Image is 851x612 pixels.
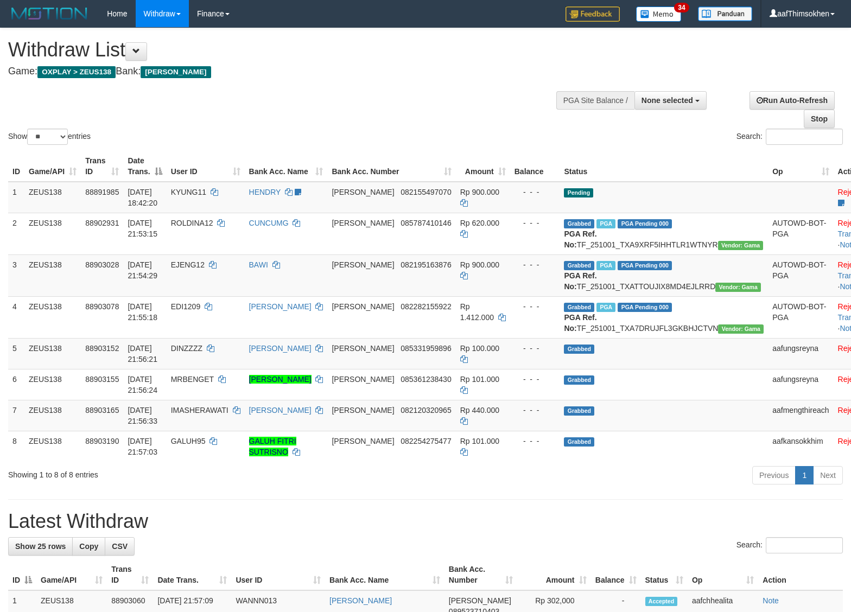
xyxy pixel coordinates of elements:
[24,254,81,296] td: ZEUS138
[128,437,157,456] span: [DATE] 21:57:03
[24,213,81,254] td: ZEUS138
[8,511,843,532] h1: Latest Withdraw
[698,7,752,21] img: panduan.png
[24,182,81,213] td: ZEUS138
[460,437,499,445] span: Rp 101.000
[718,241,764,250] span: Vendor URL: https://trx31.1velocity.biz
[401,302,451,311] span: Copy 082282155922 to clipboard
[510,151,560,182] th: Balance
[460,302,494,322] span: Rp 1.412.000
[768,431,833,462] td: aafkansokkhim
[249,437,296,456] a: GALUH FITRI SUTRISNO
[766,537,843,553] input: Search:
[171,406,228,415] span: IMASHERAWATI
[596,261,615,270] span: Marked by aafchomsokheang
[24,151,81,182] th: Game/API: activate to sort column ascending
[460,406,499,415] span: Rp 440.000
[325,559,444,590] th: Bank Acc. Name: activate to sort column ascending
[128,219,157,238] span: [DATE] 21:53:15
[141,66,211,78] span: [PERSON_NAME]
[750,91,835,110] a: Run Auto-Refresh
[564,219,594,228] span: Grabbed
[564,375,594,385] span: Grabbed
[85,219,119,227] span: 88902931
[460,260,499,269] span: Rp 900.000
[515,436,556,447] div: - - -
[401,375,451,384] span: Copy 085361238430 to clipboard
[85,260,119,269] span: 88903028
[8,537,73,556] a: Show 25 rows
[128,344,157,364] span: [DATE] 21:56:21
[8,400,24,431] td: 7
[634,91,707,110] button: None selected
[249,406,312,415] a: [PERSON_NAME]
[718,324,764,334] span: Vendor URL: https://trx31.1velocity.biz
[79,542,98,551] span: Copy
[642,96,693,105] span: None selected
[37,66,116,78] span: OXPLAY > ZEUS138
[401,437,451,445] span: Copy 082254275477 to clipboard
[24,338,81,369] td: ZEUS138
[460,375,499,384] span: Rp 101.000
[715,283,761,292] span: Vendor URL: https://trx31.1velocity.biz
[8,296,24,338] td: 4
[105,537,135,556] a: CSV
[564,229,596,249] b: PGA Ref. No:
[128,375,157,394] span: [DATE] 21:56:24
[8,182,24,213] td: 1
[332,375,394,384] span: [PERSON_NAME]
[591,559,641,590] th: Balance: activate to sort column ascending
[564,303,594,312] span: Grabbed
[85,302,119,311] span: 88903078
[768,296,833,338] td: AUTOWD-BOT-PGA
[332,260,394,269] span: [PERSON_NAME]
[171,302,200,311] span: EDI1209
[332,219,394,227] span: [PERSON_NAME]
[758,559,843,590] th: Action
[327,151,455,182] th: Bank Acc. Number: activate to sort column ascending
[515,187,556,197] div: - - -
[456,151,510,182] th: Amount: activate to sort column ascending
[596,219,615,228] span: Marked by aafchomsokheang
[8,559,36,590] th: ID: activate to sort column descending
[618,219,672,228] span: PGA Pending
[128,188,157,207] span: [DATE] 18:42:20
[460,188,499,196] span: Rp 900.000
[768,369,833,400] td: aafungsreyna
[517,559,590,590] th: Amount: activate to sort column ascending
[171,375,214,384] span: MRBENGET
[8,338,24,369] td: 5
[15,542,66,551] span: Show 25 rows
[332,344,394,353] span: [PERSON_NAME]
[564,271,596,291] b: PGA Ref. No:
[401,406,451,415] span: Copy 082120320965 to clipboard
[564,313,596,333] b: PGA Ref. No:
[8,254,24,296] td: 3
[249,375,312,384] a: [PERSON_NAME]
[768,254,833,296] td: AUTOWD-BOT-PGA
[556,91,634,110] div: PGA Site Balance /
[736,129,843,145] label: Search:
[85,344,119,353] span: 88903152
[128,406,157,425] span: [DATE] 21:56:33
[813,466,843,484] a: Next
[332,188,394,196] span: [PERSON_NAME]
[768,213,833,254] td: AUTOWD-BOT-PGA
[249,260,268,269] a: BAWI
[8,151,24,182] th: ID
[249,188,281,196] a: HENDRY
[515,301,556,312] div: - - -
[85,375,119,384] span: 88903155
[645,597,678,606] span: Accepted
[167,151,245,182] th: User ID: activate to sort column ascending
[768,151,833,182] th: Op: activate to sort column ascending
[674,3,689,12] span: 34
[24,369,81,400] td: ZEUS138
[249,302,312,311] a: [PERSON_NAME]
[564,188,593,197] span: Pending
[618,303,672,312] span: PGA Pending
[128,260,157,280] span: [DATE] 21:54:29
[564,406,594,416] span: Grabbed
[515,259,556,270] div: - - -
[123,151,166,182] th: Date Trans.: activate to sort column descending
